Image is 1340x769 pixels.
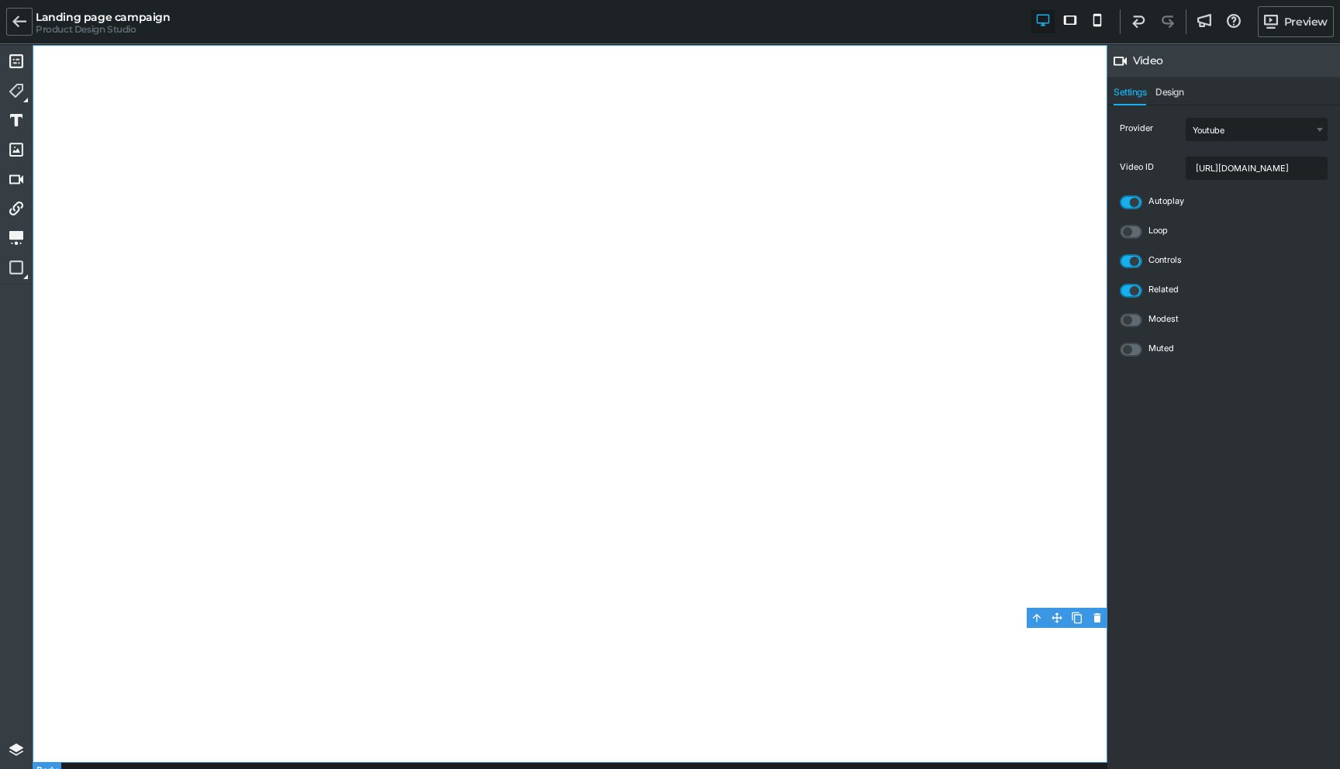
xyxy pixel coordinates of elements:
[1148,255,1210,265] div: Controls
[1114,87,1146,105] span: Settings
[1148,196,1210,206] div: Autoplay
[3,78,29,104] a: Product
[1148,314,1210,324] div: Modest
[6,8,33,35] a: Exit Editor
[1148,284,1210,295] div: Related
[1258,6,1334,37] a: Preview
[1148,226,1210,236] div: Loop
[1133,54,1162,67] span: Video
[1155,87,1183,105] span: Design
[1186,157,1327,179] input: eg. jNQXAC9IVRw
[36,11,171,24] h5: Landing page campaign
[3,254,29,281] a: Containers
[1120,162,1182,172] div: Video ID
[36,24,171,35] h6: Product Design Studio
[1148,343,1210,353] div: Muted
[1120,123,1182,133] div: Provider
